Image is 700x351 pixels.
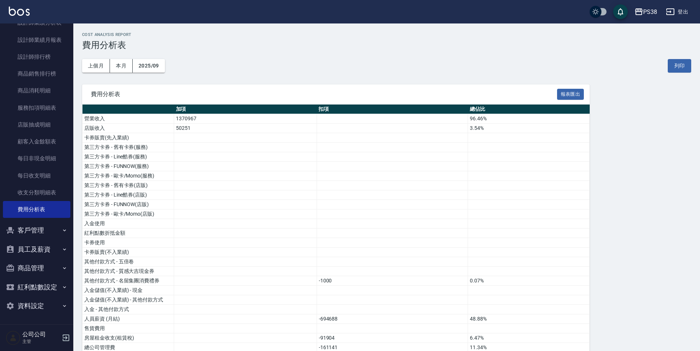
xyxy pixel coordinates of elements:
p: 主管 [22,338,60,345]
button: save [613,4,628,19]
td: 第三方卡券 - 歐卡/Momo(服務) [82,171,174,181]
a: 費用分析表 [3,201,70,218]
td: 入金儲值(不入業績) - 現金 [82,286,174,295]
td: 卡券使用 [82,238,174,248]
td: 第三方卡券 - Line酷券(服務) [82,152,174,162]
td: -91904 [317,333,468,343]
button: 2025/09 [133,59,165,73]
th: 總佔比 [468,105,590,114]
a: 店販抽成明細 [3,116,70,133]
td: 48.88% [468,314,590,324]
td: 其他付款方式 - 質感大吉現金券 [82,267,174,276]
button: PS38 [631,4,660,19]
td: 人員薪資 (月結) [82,314,174,324]
span: 費用分析表 [91,91,557,98]
td: 50251 [174,124,317,133]
td: 其他付款方式 - 名留集團消費禮券 [82,276,174,286]
img: Person [6,330,21,345]
td: 紅利點數折抵金額 [82,228,174,238]
a: 服務扣項明細表 [3,99,70,116]
td: 6.47% [468,333,590,343]
div: PS38 [643,7,657,17]
button: 上個月 [82,59,110,73]
a: 顧客入金餘額表 [3,133,70,150]
td: 1370967 [174,114,317,124]
img: Logo [9,7,30,16]
td: 入金儲值(不入業績) - 其他付款方式 [82,295,174,305]
td: 入金 - 其他付款方式 [82,305,174,314]
button: 商品管理 [3,259,70,278]
button: 員工及薪資 [3,240,70,259]
td: 營業收入 [82,114,174,124]
td: 第三方卡券 - 歐卡/Momo(店販) [82,209,174,219]
td: 0.07% [468,276,590,286]
th: 加項 [174,105,317,114]
button: 紅利點數設定 [3,278,70,297]
td: 第三方卡券 - FUNNOW(店販) [82,200,174,209]
button: 報表匯出 [557,89,584,100]
td: 第三方卡券 - FUNNOW(服務) [82,162,174,171]
a: 設計師排行榜 [3,48,70,65]
td: 96.46% [468,114,590,124]
a: 設計師業績月報表 [3,32,70,48]
td: 其他付款方式 - 五倍卷 [82,257,174,267]
td: 第三方卡券 - Line酷券(店販) [82,190,174,200]
h5: 公司公司 [22,331,60,338]
button: 資料設定 [3,296,70,315]
h2: Cost analysis Report [82,32,691,37]
td: 卡券販賣(不入業績) [82,248,174,257]
td: 店販收入 [82,124,174,133]
td: 3.54% [468,124,590,133]
td: -694688 [317,314,468,324]
td: 卡券販賣(先入業績) [82,133,174,143]
button: 本月 [110,59,133,73]
a: 收支分類明細表 [3,184,70,201]
td: 入金使用 [82,219,174,228]
button: 客戶管理 [3,221,70,240]
td: -1000 [317,276,468,286]
td: 售貨費用 [82,324,174,333]
a: 每日非現金明細 [3,150,70,167]
h3: 費用分析表 [82,40,691,50]
td: 第三方卡券 - 舊有卡券(店販) [82,181,174,190]
button: 登出 [663,5,691,19]
button: 列印 [668,59,691,73]
a: 商品消耗明細 [3,82,70,99]
th: 扣項 [317,105,468,114]
a: 商品銷售排行榜 [3,65,70,82]
a: 每日收支明細 [3,167,70,184]
td: 第三方卡券 - 舊有卡券(服務) [82,143,174,152]
td: 房屋租金收支(租賃稅) [82,333,174,343]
